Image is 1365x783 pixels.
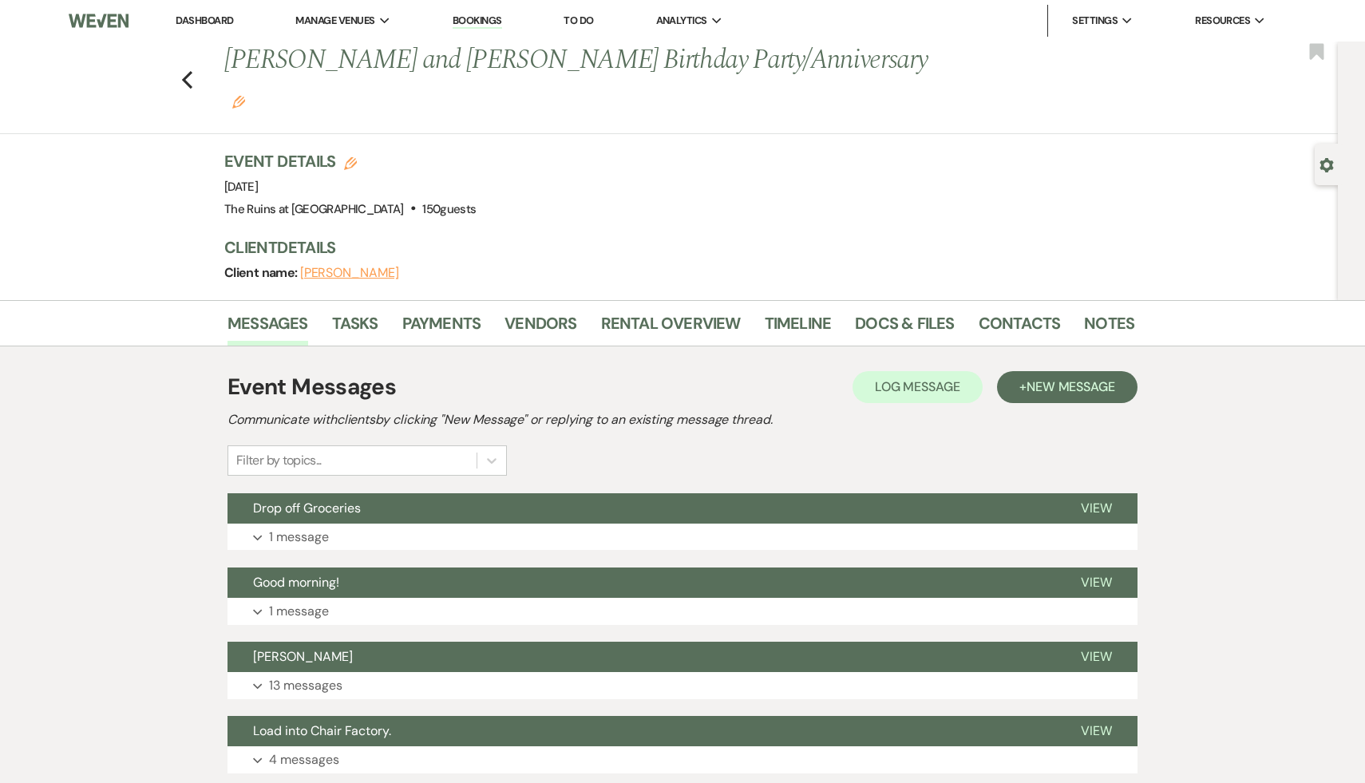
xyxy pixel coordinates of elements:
[269,749,339,770] p: 4 messages
[1084,310,1134,346] a: Notes
[332,310,378,346] a: Tasks
[253,648,353,665] span: [PERSON_NAME]
[253,722,391,739] span: Load into Chair Factory.
[227,370,396,404] h1: Event Messages
[227,598,1137,625] button: 1 message
[979,310,1061,346] a: Contacts
[453,14,502,29] a: Bookings
[1055,493,1137,524] button: View
[232,94,245,109] button: Edit
[1055,567,1137,598] button: View
[1081,722,1112,739] span: View
[1081,574,1112,591] span: View
[269,601,329,622] p: 1 message
[765,310,832,346] a: Timeline
[875,378,960,395] span: Log Message
[601,310,741,346] a: Rental Overview
[295,13,374,29] span: Manage Venues
[853,371,983,403] button: Log Message
[253,500,361,516] span: Drop off Groceries
[1055,716,1137,746] button: View
[227,524,1137,551] button: 1 message
[1081,648,1112,665] span: View
[300,267,399,279] button: [PERSON_NAME]
[269,527,329,548] p: 1 message
[176,14,233,27] a: Dashboard
[236,451,322,470] div: Filter by topics...
[224,201,404,217] span: The Ruins at [GEOGRAPHIC_DATA]
[227,310,308,346] a: Messages
[224,236,1118,259] h3: Client Details
[224,42,940,117] h1: [PERSON_NAME] and [PERSON_NAME] Birthday Party/Anniversary
[227,493,1055,524] button: Drop off Groceries
[855,310,954,346] a: Docs & Files
[1072,13,1118,29] span: Settings
[504,310,576,346] a: Vendors
[402,310,481,346] a: Payments
[422,201,476,217] span: 150 guests
[656,13,707,29] span: Analytics
[224,264,300,281] span: Client name:
[227,746,1137,773] button: 4 messages
[227,716,1055,746] button: Load into Chair Factory.
[1319,156,1334,172] button: Open lead details
[227,642,1055,672] button: [PERSON_NAME]
[1055,642,1137,672] button: View
[253,574,339,591] span: Good morning!
[227,410,1137,429] h2: Communicate with clients by clicking "New Message" or replying to an existing message thread.
[1027,378,1115,395] span: New Message
[227,567,1055,598] button: Good morning!
[269,675,342,696] p: 13 messages
[564,14,593,27] a: To Do
[997,371,1137,403] button: +New Message
[224,150,476,172] h3: Event Details
[1081,500,1112,516] span: View
[224,179,258,195] span: [DATE]
[69,4,129,38] img: Weven Logo
[227,672,1137,699] button: 13 messages
[1195,13,1250,29] span: Resources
